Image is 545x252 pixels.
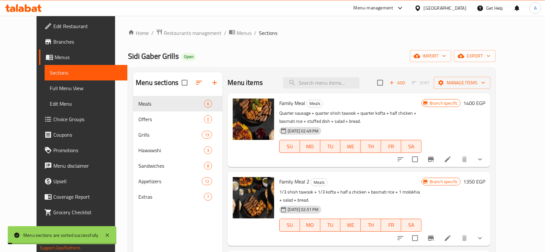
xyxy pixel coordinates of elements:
a: Home [128,29,149,37]
span: TU [323,142,338,151]
span: SU [282,220,297,230]
span: Meals [311,179,327,186]
div: items [204,162,212,170]
div: items [204,193,212,201]
nav: breadcrumb [128,29,496,37]
span: Branch specific [427,100,460,106]
h2: Menu sections [136,78,178,88]
span: 13 [202,132,212,138]
nav: Menu sections [133,93,222,207]
span: Sidi Gaber Grills [128,49,179,63]
span: Meals [307,100,323,107]
div: Menu sections are sorted successfully [23,232,98,239]
span: SU [282,142,297,151]
span: SA [404,142,419,151]
span: import [415,52,446,60]
span: Select to update [408,152,422,166]
span: Open [181,54,196,59]
span: TH [363,142,379,151]
span: Select to update [408,231,422,245]
span: Edit Restaurant [53,22,123,30]
button: SU [279,219,300,232]
div: Meals6 [133,96,222,111]
a: Sections [45,65,128,80]
button: TU [320,140,341,153]
span: Menus [55,53,123,61]
span: SA [404,220,419,230]
img: Family Meal [233,99,274,140]
span: A [534,5,537,12]
a: Menus [229,29,251,37]
div: Extras7 [133,189,222,205]
div: items [202,177,212,185]
span: Sections [259,29,277,37]
span: Select section first [408,78,434,88]
span: Upsell [53,177,123,185]
button: MO [300,219,320,232]
span: Branch specific [427,179,460,185]
span: Manage items [439,79,485,87]
a: Edit menu item [444,155,452,163]
span: WE [343,142,358,151]
span: [DATE] 02:51 PM [285,206,321,213]
div: items [204,115,212,123]
span: export [459,52,490,60]
div: items [204,146,212,154]
span: Family Meal 2 [279,177,309,186]
div: Appetizers [138,177,202,185]
span: Add [389,79,406,87]
span: Sandwiches [138,162,204,170]
button: TH [361,219,381,232]
span: Restaurants management [164,29,221,37]
a: Grocery Checklist [39,205,128,220]
button: TU [320,219,341,232]
a: Branches [39,34,128,49]
div: items [202,131,212,139]
span: TH [363,220,379,230]
span: TU [323,220,338,230]
button: WE [340,219,361,232]
span: Menu disclaimer [53,162,123,170]
button: FR [381,219,401,232]
button: Add section [207,75,222,90]
a: Edit Menu [45,96,128,111]
a: Promotions [39,142,128,158]
span: Extras [138,193,204,201]
div: Open [181,53,196,61]
button: delete [457,152,472,167]
button: delete [457,230,472,246]
button: MO [300,140,320,153]
span: Add item [387,78,408,88]
span: Meals [138,100,204,108]
span: Hawawshi [138,146,204,154]
span: Select section [373,76,387,89]
li: / [254,29,256,37]
span: MO [303,220,318,230]
span: Promotions [53,146,123,154]
span: 12 [202,178,212,184]
span: FR [384,142,399,151]
div: [GEOGRAPHIC_DATA] [424,5,466,12]
button: export [454,50,496,62]
span: Offers [138,115,204,123]
span: Coverage Report [53,193,123,201]
svg: Show Choices [476,155,484,163]
a: Support.OpsPlatform [40,244,81,252]
button: Manage items [434,77,490,89]
span: [DATE] 02:49 PM [285,128,321,134]
h6: 1400 EGP [463,99,485,108]
li: / [151,29,154,37]
div: Grills13 [133,127,222,142]
span: 7 [204,194,212,200]
span: 6 [204,101,212,107]
button: FR [381,140,401,153]
span: Select all sections [178,76,191,89]
button: SU [279,140,300,153]
div: Grills [138,131,202,139]
span: Full Menu View [50,84,123,92]
a: Coupons [39,127,128,142]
